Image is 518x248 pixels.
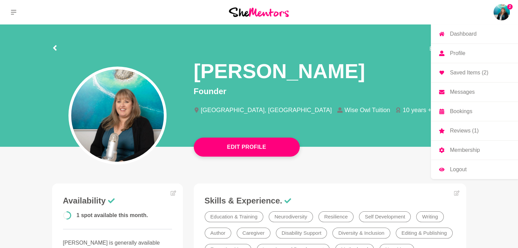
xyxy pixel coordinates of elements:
p: Reviews (1) [450,128,478,134]
h3: Availability [63,196,172,206]
a: Dashboard [431,24,518,43]
span: Edit profile [429,45,455,53]
p: Profile [450,51,465,56]
p: Founder [194,85,466,98]
a: Emily Fogg2DashboardProfileSaved Items (2)MessagesBookingsReviews (1)MembershipLogout [493,4,510,20]
a: Saved Items (2) [431,63,518,82]
span: 2 [507,4,513,10]
img: Emily Fogg [493,4,510,20]
li: Wise Owl Tuition [337,107,395,113]
p: Dashboard [450,31,476,37]
span: 1 spot available this month. [77,212,148,218]
h3: Skills & Experience. [205,196,455,206]
img: She Mentors Logo [229,7,289,17]
p: Messages [450,89,475,95]
p: Saved Items (2) [450,70,488,75]
li: [GEOGRAPHIC_DATA], [GEOGRAPHIC_DATA] [194,107,338,113]
p: Bookings [450,109,472,114]
li: 10 years + [395,107,437,113]
a: Bookings [431,102,518,121]
a: Reviews (1) [431,121,518,140]
p: Logout [450,167,467,172]
p: Membership [450,147,480,153]
h1: [PERSON_NAME] [194,58,365,84]
a: Profile [431,44,518,63]
button: Edit Profile [194,138,300,157]
a: Messages [431,83,518,102]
